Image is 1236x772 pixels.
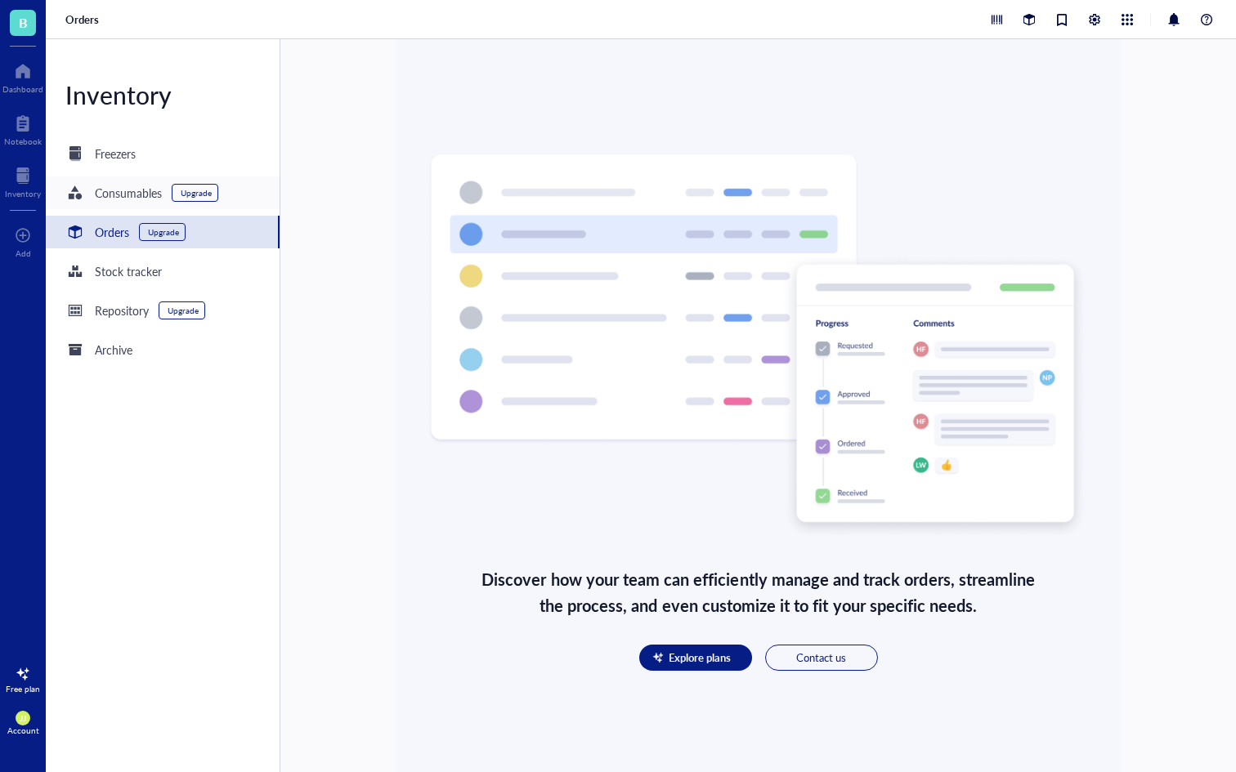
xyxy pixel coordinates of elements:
div: Orders [95,223,129,241]
a: Inventory [5,163,41,199]
div: Notebook [4,136,42,146]
div: Stock tracker [95,262,162,280]
span: Explore plans [669,650,731,665]
a: RepositoryUpgrade [46,294,280,327]
div: Repository [95,301,149,319]
div: Add [16,248,31,258]
div: Inventory [46,78,280,111]
div: Upgrade [148,227,179,237]
div: Upgrade [168,306,199,315]
img: orders-paywall-light-CuHywXqN.png [428,154,1089,540]
div: Dashboard [2,84,43,94]
a: OrdersUpgrade [46,216,280,248]
a: Dashboard [2,58,43,94]
button: Contact us [765,645,878,671]
button: Explore plans [639,645,752,671]
div: Account [7,725,39,735]
a: Orders [65,12,102,27]
a: Stock tracker [46,255,280,288]
a: Freezers [46,137,280,170]
a: ConsumablesUpgrade [46,176,280,209]
span: Contact us [796,650,846,665]
span: JJ [20,713,26,723]
div: Free plan [6,684,40,694]
a: Notebook [4,110,42,146]
div: Freezers [95,145,136,163]
div: Inventory [5,189,41,199]
div: Archive [95,341,132,359]
a: Archive [46,333,280,366]
div: Discover how your team can efficiently manage and track orders, streamline the process, and even ... [481,566,1035,618]
span: B [19,12,28,33]
div: Consumables [95,184,162,202]
div: Upgrade [181,188,212,198]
